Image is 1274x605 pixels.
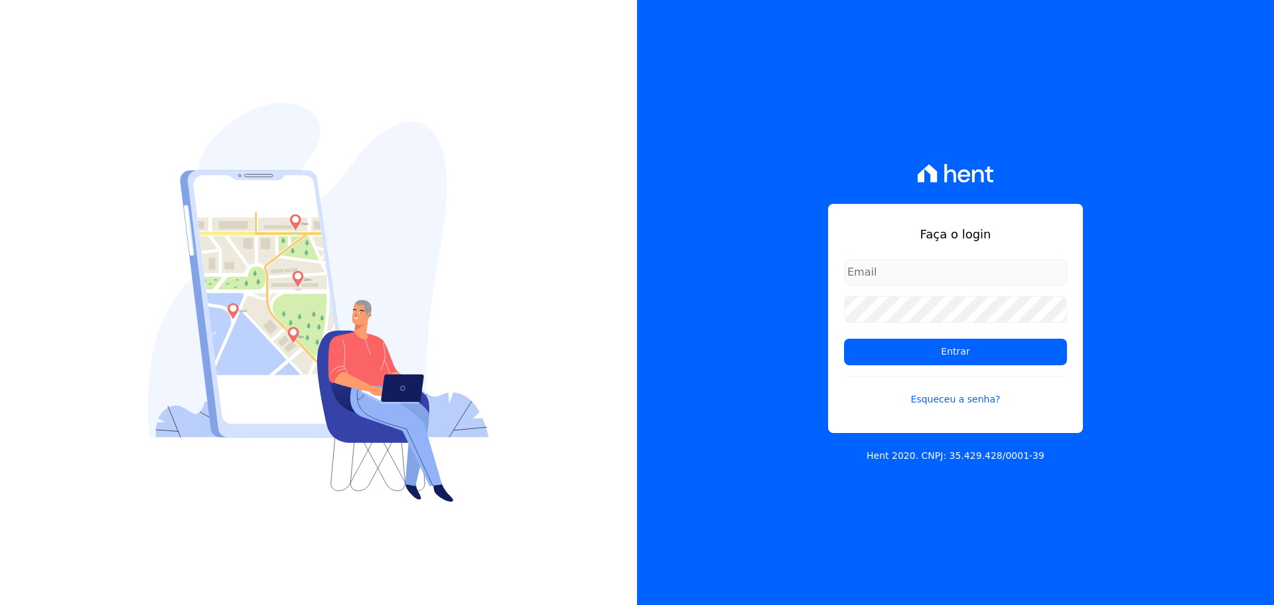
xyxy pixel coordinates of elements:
[844,339,1067,365] input: Entrar
[844,225,1067,243] h1: Faça o login
[844,376,1067,406] a: Esqueceu a senha?
[867,449,1044,463] p: Hent 2020. CNPJ: 35.429.428/0001-39
[148,103,489,502] img: Login
[844,259,1067,286] input: Email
